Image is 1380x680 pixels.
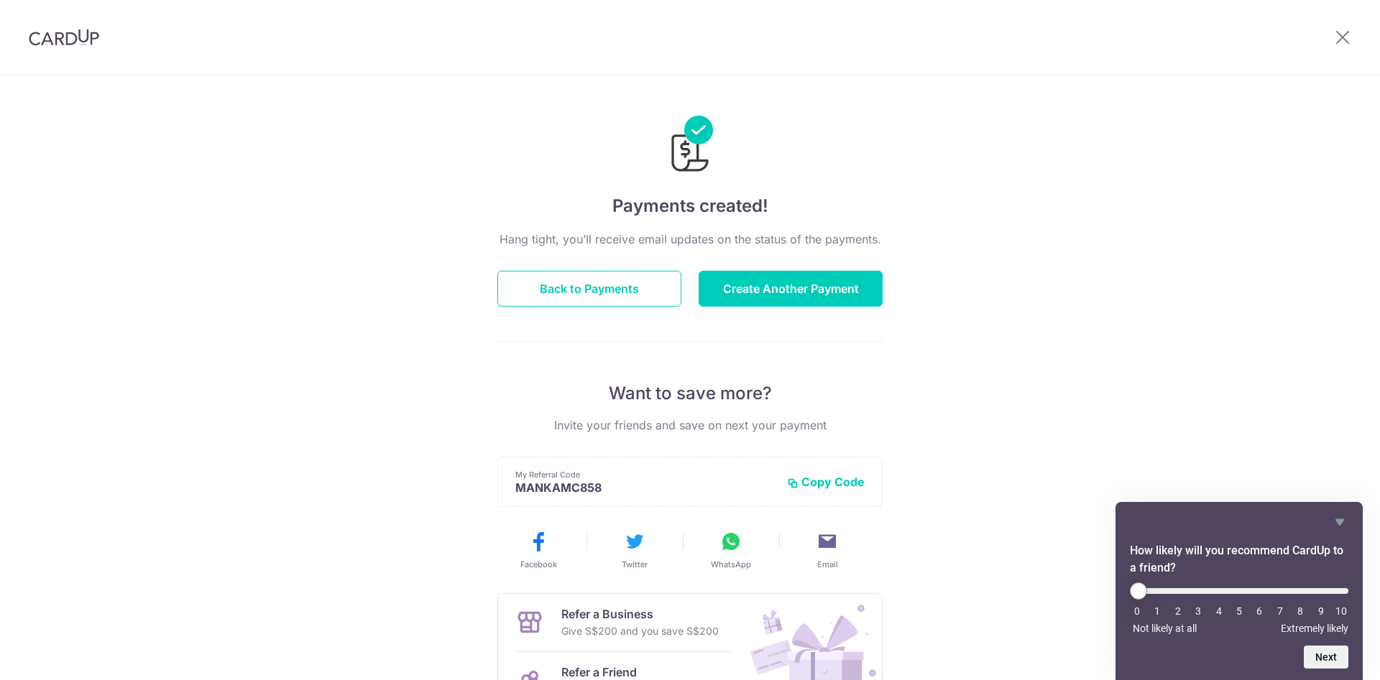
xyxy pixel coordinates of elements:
li: 7 [1273,605,1287,617]
span: Not likely at all [1133,623,1197,634]
button: Twitter [592,530,677,570]
span: Facebook [520,559,557,570]
button: Facebook [496,530,581,570]
img: CardUp [29,29,99,46]
span: Email [817,559,838,570]
p: Invite your friends and save on next your payment [497,416,883,434]
p: Give S$200 and you save S$200 [561,623,719,640]
p: Want to save more? [497,382,883,405]
li: 8 [1293,605,1307,617]
li: 1 [1150,605,1164,617]
span: Extremely likely [1281,623,1348,634]
li: 10 [1334,605,1348,617]
button: Hide survey [1331,513,1348,531]
div: How likely will you recommend CardUp to a friend? Select an option from 0 to 10, with 0 being Not... [1130,582,1348,634]
div: How likely will you recommend CardUp to a friend? Select an option from 0 to 10, with 0 being Not... [1130,513,1348,669]
p: Refer a Business [561,605,719,623]
h4: Payments created! [497,193,883,219]
button: Copy Code [787,475,865,489]
button: Next question [1304,646,1348,669]
p: MANKAMC858 [515,480,776,495]
button: Email [785,530,870,570]
p: Hang tight, you’ll receive email updates on the status of the payments. [497,230,883,248]
h2: How likely will you recommend CardUp to a friend? Select an option from 0 to 10, with 0 being Not... [1130,542,1348,577]
button: Back to Payments [497,271,681,307]
li: 9 [1314,605,1328,617]
li: 5 [1232,605,1246,617]
button: Create Another Payment [699,271,883,307]
img: Payments [667,116,713,176]
p: My Referral Code [515,469,776,480]
li: 4 [1212,605,1226,617]
li: 0 [1130,605,1144,617]
li: 6 [1252,605,1266,617]
li: 3 [1191,605,1205,617]
span: Twitter [622,559,648,570]
li: 2 [1171,605,1185,617]
span: WhatsApp [711,559,751,570]
button: WhatsApp [689,530,773,570]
